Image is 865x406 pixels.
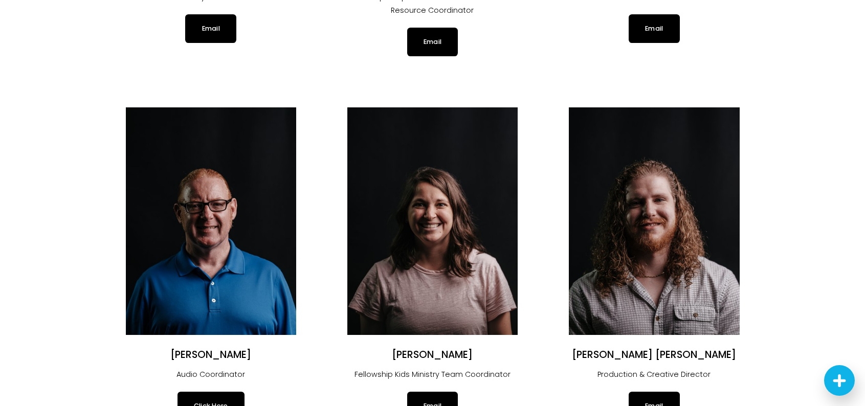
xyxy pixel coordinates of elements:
img: Jeff Thomas [126,107,296,335]
img: Jenna Bezold [347,107,518,335]
p: Fellowship Kids Ministry Team Coordinator [347,368,518,381]
h2: [PERSON_NAME] [347,349,518,362]
h2: [PERSON_NAME] [PERSON_NAME] [569,349,739,362]
a: Email [629,14,679,43]
a: Email [407,28,458,56]
h2: [PERSON_NAME] [126,349,296,362]
p: Production & Creative Director [569,368,739,381]
p: Audio Coordinator [126,368,296,381]
a: Email [185,14,236,43]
